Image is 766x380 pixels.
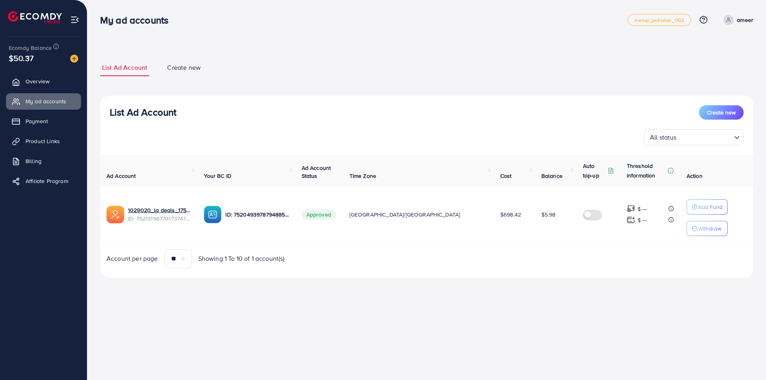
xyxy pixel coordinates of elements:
[6,73,81,89] a: Overview
[26,97,66,105] span: My ad accounts
[9,52,34,64] span: $50.37
[687,172,703,180] span: Action
[100,14,175,26] h3: My ad accounts
[8,11,62,24] img: logo
[198,254,285,263] span: Showing 1 To 10 of 1 account(s)
[648,132,678,143] span: All status
[110,106,176,118] h3: List Ad Account
[128,206,191,222] div: <span class='underline'>1029020_la deals_1751193710853</span></br>7521319677017374736
[698,202,723,212] p: Add Fund
[107,206,124,223] img: ic-ads-acc.e4c84228.svg
[720,15,753,25] a: ameer
[583,161,606,180] p: Auto top-up
[26,157,41,165] span: Billing
[541,211,556,219] span: $5.98
[26,177,68,185] span: Affiliate Program
[699,105,744,120] button: Create new
[349,211,460,219] span: [GEOGRAPHIC_DATA]/[GEOGRAPHIC_DATA]
[204,206,221,223] img: ic-ba-acc.ded83a64.svg
[644,129,744,145] div: Search for option
[128,206,191,214] a: 1029020_la deals_1751193710853
[204,172,231,180] span: Your BC ID
[102,63,147,72] span: List Ad Account
[698,224,721,233] p: Withdraw
[70,15,79,24] img: menu
[225,210,288,219] p: ID: 7520493978794885127
[687,221,728,236] button: Withdraw
[128,215,191,222] span: ID: 7521319677017374736
[6,133,81,149] a: Product Links
[9,44,52,52] span: Ecomdy Balance
[737,15,753,25] p: ameer
[707,108,736,116] span: Create new
[6,153,81,169] a: Billing
[167,63,201,72] span: Create new
[6,93,81,109] a: My ad accounts
[6,113,81,129] a: Payment
[107,254,158,263] span: Account per page
[638,215,648,225] p: $ ---
[26,77,49,85] span: Overview
[638,204,648,214] p: $ ---
[634,18,684,23] span: metap_pakistan_002
[627,205,635,213] img: top-up amount
[6,173,81,189] a: Affiliate Program
[627,161,666,180] p: Threshold information
[627,216,635,224] img: top-up amount
[500,172,512,180] span: Cost
[500,211,521,219] span: $698.42
[26,117,48,125] span: Payment
[26,137,60,145] span: Product Links
[107,172,136,180] span: Ad Account
[349,172,376,180] span: Time Zone
[628,14,691,26] a: metap_pakistan_002
[302,164,331,180] span: Ad Account Status
[70,55,78,63] img: image
[679,130,731,143] input: Search for option
[541,172,563,180] span: Balance
[302,209,336,220] span: Approved
[687,199,728,215] button: Add Fund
